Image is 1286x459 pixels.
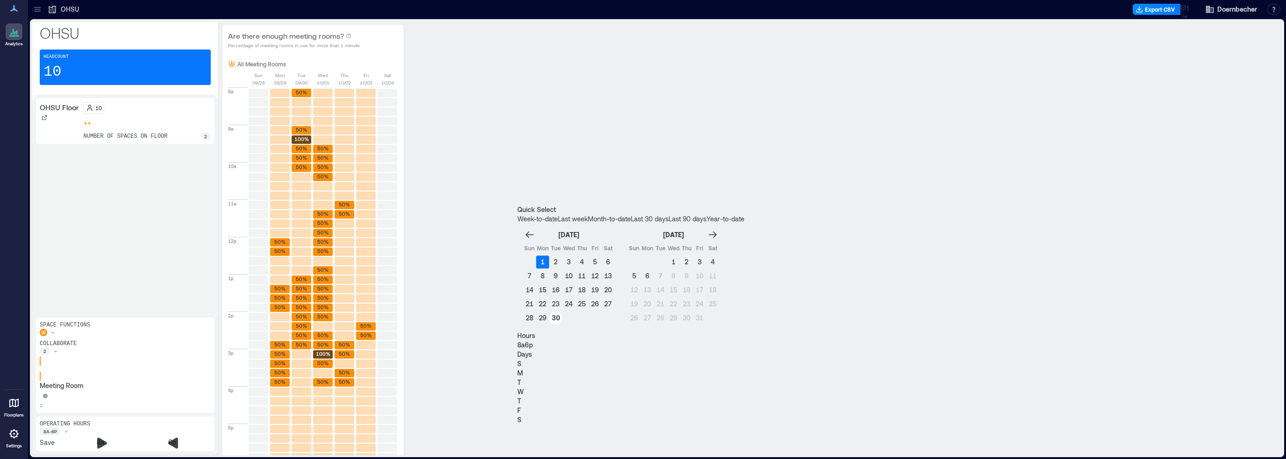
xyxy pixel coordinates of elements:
[667,244,680,252] p: Wed
[628,244,641,252] p: Sun
[40,438,55,446] span: Save
[274,304,286,310] text: 50%
[317,229,329,235] text: 50%
[296,164,307,170] text: 50%
[517,341,525,349] span: 8a
[680,311,693,325] button: 30
[274,341,286,347] text: 50%
[274,360,286,366] text: 50%
[575,269,588,282] button: 11
[317,248,329,254] text: 50%
[641,269,654,282] button: 6
[601,241,614,254] th: Saturday
[228,424,234,431] p: 5p
[523,244,536,252] p: Sun
[693,297,706,311] button: 24
[317,332,329,338] text: 50%
[706,297,719,311] button: 25
[228,200,236,207] p: 11a
[5,41,23,47] p: Analytics
[680,283,693,297] button: 16
[536,241,549,254] th: Monday
[317,313,329,319] text: 50%
[1180,4,1189,13] div: 1
[667,255,680,268] button: 1
[317,285,329,291] text: 50%
[706,241,719,254] th: Saturday
[523,297,536,311] button: 21
[562,244,575,252] p: Wed
[575,297,588,311] button: 25
[562,297,575,311] button: 24
[295,79,308,86] p: 09/30
[254,71,263,79] p: Sun
[228,237,236,245] p: 12p
[237,60,286,68] p: All Meeting Rooms
[693,241,706,254] th: Friday
[339,369,350,375] text: 50%
[384,71,391,79] p: Sat
[296,295,307,301] text: 50%
[61,5,79,14] p: OHSU
[275,71,285,79] p: Mon
[588,297,601,311] button: 26
[693,255,706,268] button: 3
[517,368,744,378] p: M
[340,71,349,79] p: Thu
[669,214,707,224] button: Last 90 days
[317,304,329,310] text: 50%
[43,53,69,61] p: Headcount
[381,79,394,86] p: 10/04
[680,241,693,254] th: Thursday
[706,283,719,297] button: 18
[536,297,549,311] button: 22
[693,244,706,252] p: Fri
[628,269,641,282] button: 5
[517,331,744,340] p: Hours
[517,387,744,396] p: W
[228,30,344,42] p: Are there enough meeting rooms?
[339,201,350,207] text: 50%
[517,406,744,415] p: F
[575,255,588,268] button: 4
[654,311,667,325] button: 28
[339,379,350,385] text: 50%
[40,381,211,390] p: Meeting Room
[706,255,719,268] button: 4
[654,297,667,311] button: 21
[296,145,307,151] text: 50%
[641,241,654,254] th: Monday
[317,239,329,245] text: 50%
[575,244,588,252] p: Thu
[680,297,693,311] button: 23
[536,255,549,268] button: 1
[296,89,307,95] text: 50%
[549,241,562,254] th: Tuesday
[517,205,744,214] p: Quick Select
[317,145,329,151] text: 50%
[523,269,536,282] button: 7
[601,283,614,297] button: 20
[523,228,536,241] button: Go to previous month
[228,387,234,394] p: 4p
[523,283,536,297] button: 14
[549,297,562,311] button: 23
[536,311,549,325] button: 29
[296,285,307,291] text: 50%
[317,79,329,86] p: 10/01
[274,248,286,254] text: 50%
[517,350,744,359] p: Days
[549,255,562,268] button: 2
[317,173,329,179] text: 50%
[1133,4,1180,15] button: Export CSV
[316,351,330,357] text: 100%
[360,79,372,86] p: 10/03
[523,311,536,325] button: 28
[549,244,562,252] p: Tue
[707,214,744,224] button: Year-to-date
[40,420,211,428] p: Operating Hours
[588,255,601,268] button: 5
[274,351,286,357] text: 50%
[628,241,641,254] th: Sunday
[549,283,562,297] button: 16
